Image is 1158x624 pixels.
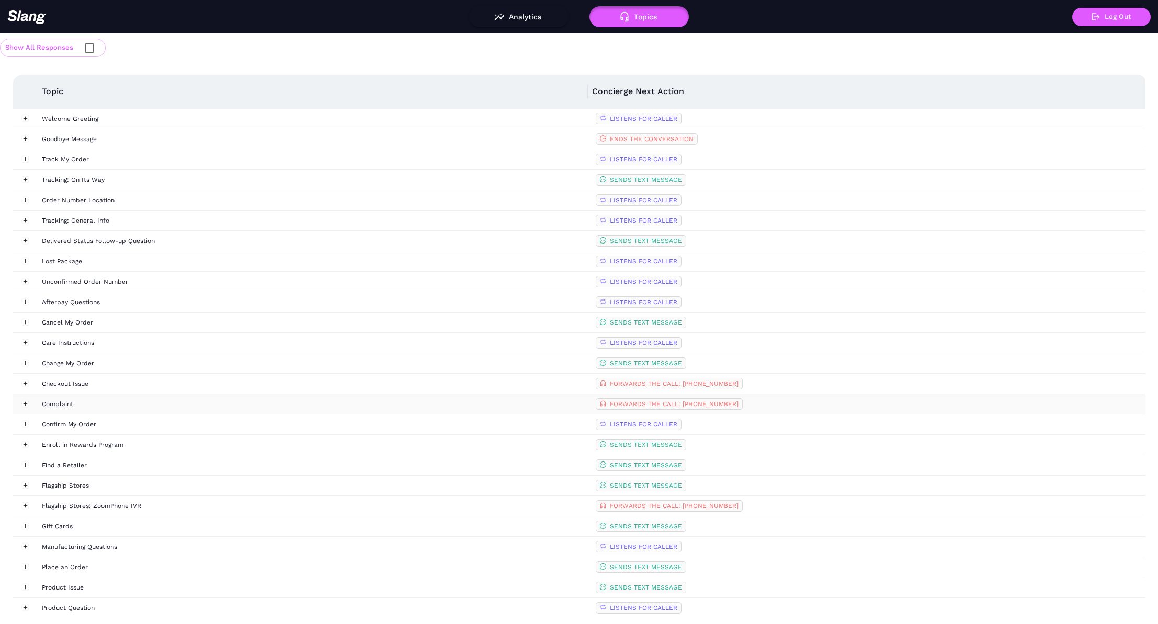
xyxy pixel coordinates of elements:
[610,115,677,122] span: LISTENS FOR CALLER
[610,604,677,611] span: LISTENS FOR CALLER
[600,562,606,572] span: message
[42,419,587,430] div: Confirm My Order
[610,237,682,245] span: SENDS TEXT MESSAGE
[42,358,587,368] div: Change My Order
[42,460,587,470] div: Find a Retailer
[21,217,29,224] button: Expand row
[21,278,29,285] button: Expand row
[600,419,606,430] span: retweet
[42,378,587,389] div: Checkout Issue
[610,441,682,448] span: SENDS TEXT MESSAGE
[610,197,677,204] span: LISTENS FOR CALLER
[600,378,606,389] span: customer-service
[610,156,677,163] span: LISTENS FOR CALLER
[600,134,606,144] span: logout
[42,521,587,531] div: Gift Cards
[600,440,606,450] span: message
[600,256,606,267] span: retweet
[21,523,29,530] button: Expand row
[21,584,29,591] button: Expand row
[42,154,587,165] div: Track My Order
[600,113,606,124] span: retweet
[42,399,587,409] div: Complaint
[600,480,606,491] span: message
[42,236,587,246] div: Delivered Status Follow-up Question
[42,276,587,287] div: Unconfirmed Order Number
[610,217,677,224] span: LISTENS FOR CALLER
[600,276,606,287] span: retweet
[21,135,29,143] button: Expand row
[600,460,606,470] span: message
[600,154,606,165] span: retweet
[610,278,677,285] span: LISTENS FOR CALLER
[42,440,587,450] div: Enroll in Rewards Program
[610,135,694,143] span: ENDS THE CONVERSATION
[21,197,29,204] button: Expand row
[600,541,606,552] span: retweet
[600,195,606,205] span: retweet
[21,461,29,469] button: Expand row
[600,236,606,246] span: message
[42,501,587,511] div: Flagship Stores: ZoomPhone IVR
[610,584,682,591] span: SENDS TEXT MESSAGE
[610,380,739,387] span: FORWARDS THE CALL: [PHONE_NUMBER]
[589,6,689,27] button: Topics
[610,400,739,408] span: FORWARDS THE CALL: [PHONE_NUMBER]
[21,543,29,550] button: Expand row
[600,501,606,511] span: customer-service
[21,604,29,611] button: Expand row
[21,421,29,428] button: Expand row
[42,541,587,552] div: Manufacturing Questions
[610,461,682,469] span: SENDS TEXT MESSAGE
[21,441,29,448] button: Expand row
[21,319,29,326] button: Expand row
[600,175,606,185] span: message
[42,215,587,226] div: Tracking: General Info
[21,380,29,387] button: Expand row
[588,75,1138,109] th: Concierge Next Action
[600,338,606,348] span: retweet
[21,360,29,367] button: Expand row
[21,502,29,510] button: Expand row
[610,502,739,510] span: FORWARDS THE CALL: [PHONE_NUMBER]
[7,10,47,24] img: 623511267c55cb56e2f2a487_logo2.png
[610,298,677,306] span: LISTENS FOR CALLER
[610,339,677,346] span: LISTENS FOR CALLER
[610,482,682,489] span: SENDS TEXT MESSAGE
[42,317,587,328] div: Cancel My Order
[610,319,682,326] span: SENDS TEXT MESSAGE
[610,421,677,428] span: LISTENS FOR CALLER
[21,115,29,122] button: Expand row
[21,298,29,306] button: Expand row
[42,113,587,124] div: Welcome Greeting
[600,521,606,531] span: message
[21,237,29,245] button: Expand row
[600,317,606,328] span: message
[600,582,606,593] span: message
[42,582,587,593] div: Product Issue
[21,339,29,346] button: Expand row
[600,603,606,613] span: retweet
[610,543,677,550] span: LISTENS FOR CALLER
[42,256,587,267] div: Lost Package
[42,480,587,491] div: Flagship Stores
[21,258,29,265] button: Expand row
[600,358,606,368] span: message
[38,75,588,109] th: Topic
[42,175,587,185] div: Tracking: On Its Way
[600,297,606,307] span: retweet
[610,176,682,183] span: SENDS TEXT MESSAGE
[610,258,677,265] span: LISTENS FOR CALLER
[610,360,682,367] span: SENDS TEXT MESSAGE
[469,6,569,27] button: Analytics
[21,482,29,489] button: Expand row
[42,562,587,572] div: Place an Order
[21,176,29,183] button: Expand row
[600,215,606,226] span: retweet
[42,297,587,307] div: Afterpay Questions
[469,13,569,20] a: Analytics
[600,399,606,409] span: customer-service
[610,523,682,530] span: SENDS TEXT MESSAGE
[610,563,682,571] span: SENDS TEXT MESSAGE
